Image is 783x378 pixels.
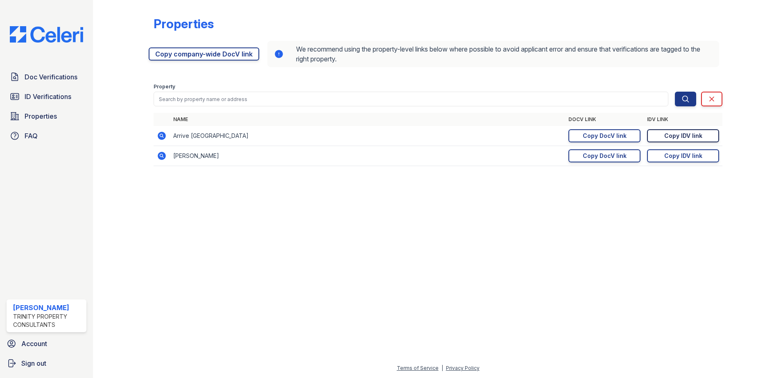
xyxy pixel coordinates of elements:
[25,131,38,141] span: FAQ
[149,47,259,61] a: Copy company-wide DocV link
[13,303,83,313] div: [PERSON_NAME]
[3,335,90,352] a: Account
[154,92,668,106] input: Search by property name or address
[647,129,719,142] a: Copy IDV link
[7,128,86,144] a: FAQ
[170,113,565,126] th: Name
[664,152,702,160] div: Copy IDV link
[154,16,214,31] div: Properties
[21,339,47,349] span: Account
[25,111,57,121] span: Properties
[170,146,565,166] td: [PERSON_NAME]
[583,132,627,140] div: Copy DocV link
[644,113,722,126] th: IDV Link
[583,152,627,160] div: Copy DocV link
[664,132,702,140] div: Copy IDV link
[13,313,83,329] div: Trinity Property Consultants
[7,69,86,85] a: Doc Verifications
[21,358,46,368] span: Sign out
[25,72,77,82] span: Doc Verifications
[154,83,175,90] label: Property
[7,88,86,105] a: ID Verifications
[3,26,90,43] img: CE_Logo_Blue-a8612792a0a2168367f1c8372b55b34899dd931a85d93a1a3d3e32e68fde9ad4.png
[568,149,640,162] a: Copy DocV link
[565,113,644,126] th: DocV Link
[446,365,480,371] a: Privacy Policy
[7,108,86,124] a: Properties
[568,129,640,142] a: Copy DocV link
[397,365,439,371] a: Terms of Service
[25,92,71,101] span: ID Verifications
[267,41,719,67] div: We recommend using the property-level links below where possible to avoid applicant error and ens...
[441,365,443,371] div: |
[647,149,719,162] a: Copy IDV link
[170,126,565,146] td: Arrive [GEOGRAPHIC_DATA]
[3,355,90,371] a: Sign out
